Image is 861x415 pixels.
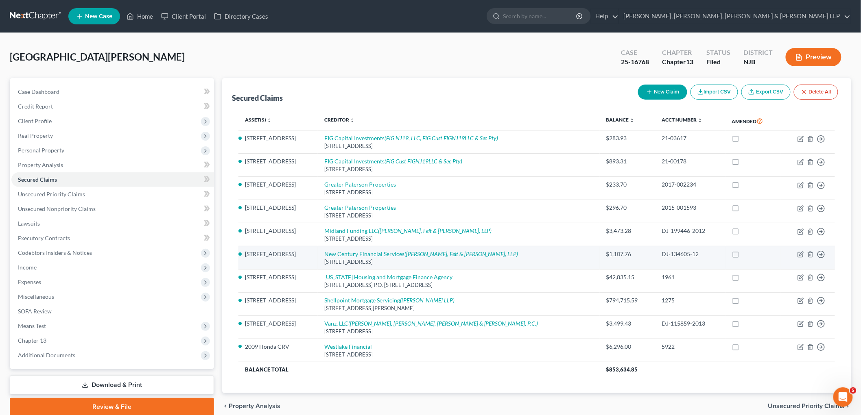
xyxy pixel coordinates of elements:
span: Case Dashboard [18,88,59,95]
a: FIG Capital Investments(FIG NJ19, LLC, FIG Cust FIGNJ19LLC & Sec Pty) [324,135,498,141]
a: Executory Contracts [11,231,214,246]
i: unfold_more [350,118,355,123]
div: 2015-001593 [662,204,719,212]
a: Help [591,9,618,24]
a: Secured Claims [11,172,214,187]
div: [STREET_ADDRESS] [324,351,593,359]
a: Shellpoint Mortgage Servicing([PERSON_NAME] LLP) [324,297,455,304]
i: unfold_more [267,118,272,123]
li: [STREET_ADDRESS] [245,227,311,235]
a: Lawsuits [11,216,214,231]
th: Balance Total [238,362,600,377]
i: ([PERSON_NAME], [PERSON_NAME], [PERSON_NAME] & [PERSON_NAME], P.C.) [348,320,538,327]
div: $3,473.28 [606,227,649,235]
li: [STREET_ADDRESS] [245,319,311,328]
span: Property Analysis [18,161,63,168]
div: $893.31 [606,157,649,165]
div: Status [706,48,730,57]
i: ([PERSON_NAME] LLP) [400,297,455,304]
div: DJ-115859-2013 [662,319,719,328]
span: Miscellaneous [18,293,54,300]
div: [STREET_ADDRESS] [324,189,593,196]
i: chevron_left [222,403,229,409]
span: Codebtors Insiders & Notices [18,249,92,256]
a: Acct Number unfold_more [662,117,702,123]
i: (FIG Cust FIGNJ19LLC & Sec Pty) [385,158,462,165]
div: $794,715.59 [606,296,649,304]
i: (FIG NJ19, LLC, FIG Cust FIGNJ19LLC & Sec Pty) [385,135,498,141]
div: $3,499.43 [606,319,649,328]
span: [GEOGRAPHIC_DATA][PERSON_NAME] [10,51,185,63]
a: Export CSV [741,85,791,100]
div: $296.70 [606,204,649,212]
div: 5922 [662,343,719,351]
div: [STREET_ADDRESS] [324,328,593,335]
a: Credit Report [11,99,214,114]
button: Unsecured Priority Claims chevron_right [768,403,851,409]
a: Home [122,9,157,24]
div: [STREET_ADDRESS] [324,235,593,243]
button: New Claim [638,85,687,100]
span: Unsecured Priority Claims [18,191,85,198]
div: $1,107.76 [606,250,649,258]
div: 25-16768 [621,57,649,67]
div: [STREET_ADDRESS] [324,142,593,150]
button: Import CSV [691,85,738,100]
th: Amended [726,112,780,130]
input: Search by name... [503,9,577,24]
a: Greater Paterson Properties [324,204,396,211]
a: Unsecured Priority Claims [11,187,214,202]
button: chevron_left Property Analysis [222,403,280,409]
div: Chapter [662,48,693,57]
span: Unsecured Nonpriority Claims [18,205,96,212]
a: Unsecured Nonpriority Claims [11,202,214,216]
li: [STREET_ADDRESS] [245,134,311,142]
div: Filed [706,57,730,67]
span: Personal Property [18,147,64,154]
div: [STREET_ADDRESS] P.O. [STREET_ADDRESS] [324,281,593,289]
a: Property Analysis [11,158,214,172]
div: District [743,48,773,57]
div: DJ-199446-2012 [662,227,719,235]
a: Balance unfold_more [606,117,635,123]
span: Client Profile [18,117,52,124]
div: 21-00178 [662,157,719,165]
button: Delete All [794,85,838,100]
div: Case [621,48,649,57]
div: 2017-002234 [662,180,719,189]
div: [STREET_ADDRESS][PERSON_NAME] [324,304,593,312]
div: [STREET_ADDRESS] [324,258,593,266]
a: Download & Print [10,376,214,395]
li: [STREET_ADDRESS] [245,180,311,189]
li: [STREET_ADDRESS] [245,204,311,212]
div: 21-03617 [662,134,719,142]
span: Unsecured Priority Claims [768,403,845,409]
a: Case Dashboard [11,85,214,99]
span: 13 [686,58,693,65]
li: [STREET_ADDRESS] [245,250,311,258]
div: [STREET_ADDRESS] [324,165,593,173]
a: [US_STATE] Housing and Mortgage Finance Agency [324,274,452,280]
div: Chapter [662,57,693,67]
span: Secured Claims [18,176,57,183]
span: Lawsuits [18,220,40,227]
span: Credit Report [18,103,53,110]
i: unfold_more [630,118,635,123]
span: 5 [850,387,857,394]
a: Creditor unfold_more [324,117,355,123]
a: Westlake Financial [324,343,372,350]
a: Directory Cases [210,9,272,24]
span: $853,634.85 [606,366,638,373]
a: Midland Funding LLC([PERSON_NAME], Felt & [PERSON_NAME], LLP) [324,227,492,234]
iframe: Intercom live chat [833,387,853,407]
div: 1275 [662,296,719,304]
a: FIG Capital Investments(FIG Cust FIGNJ19LLC & Sec Pty) [324,158,462,165]
li: [STREET_ADDRESS] [245,273,311,281]
span: SOFA Review [18,308,52,315]
li: [STREET_ADDRESS] [245,296,311,304]
span: Means Test [18,322,46,329]
div: Secured Claims [232,93,283,103]
span: Real Property [18,132,53,139]
i: unfold_more [697,118,702,123]
a: Greater Paterson Properties [324,181,396,188]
